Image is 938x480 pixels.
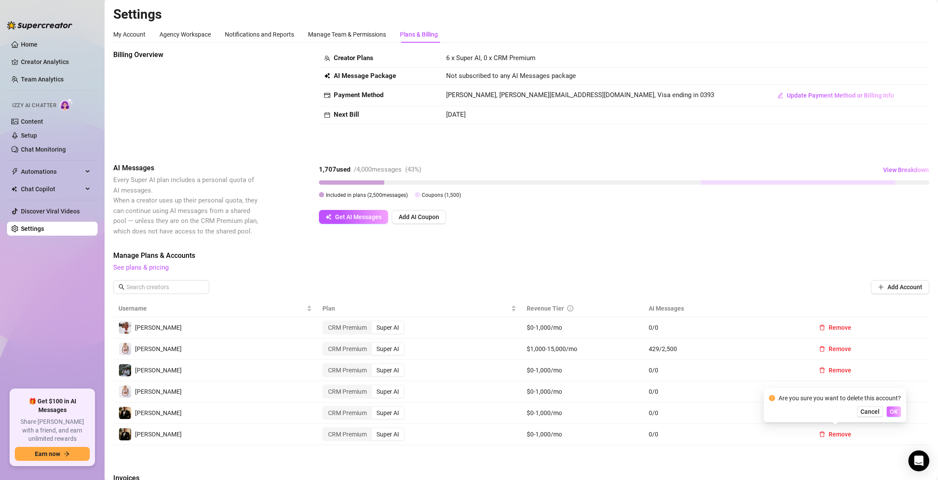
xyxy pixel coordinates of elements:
[113,250,929,261] span: Manage Plans & Accounts
[119,385,131,398] img: Ashley
[113,300,317,317] th: Username
[319,166,350,173] strong: 1,707 used
[770,88,901,102] button: Update Payment Method or Billing Info
[871,280,929,294] button: Add Account
[446,111,466,118] span: [DATE]
[335,213,382,220] span: Get AI Messages
[812,385,858,399] button: Remove
[521,360,644,381] td: $0-1,000/mo
[819,346,825,352] span: delete
[812,363,858,377] button: Remove
[119,304,305,313] span: Username
[829,345,851,352] span: Remove
[15,418,90,443] span: Share [PERSON_NAME] with a friend, and earn unlimited rewards
[890,408,898,415] span: OK
[319,210,388,224] button: Get AI Messages
[372,364,404,376] div: Super AI
[322,304,509,313] span: Plan
[323,428,372,440] div: CRM Premium
[446,54,535,62] span: 6 x Super AI, 0 x CRM Premium
[21,165,83,179] span: Automations
[135,431,182,438] span: [PERSON_NAME]
[812,321,858,335] button: Remove
[135,409,182,416] span: [PERSON_NAME]
[643,300,807,317] th: AI Messages
[322,321,405,335] div: segmented control
[326,192,408,198] span: Included in plans ( 2,500 messages)
[878,284,884,290] span: plus
[113,163,260,173] span: AI Messages
[323,321,372,334] div: CRM Premium
[64,451,70,457] span: arrow-right
[334,111,359,118] strong: Next Bill
[135,367,182,374] span: [PERSON_NAME]
[521,317,644,338] td: $0-1,000/mo
[769,395,775,401] span: exclamation-circle
[860,408,880,415] span: Cancel
[21,208,80,215] a: Discover Viral Videos
[21,76,64,83] a: Team Analytics
[324,55,330,61] span: team
[446,71,576,81] span: Not subscribed to any AI Messages package
[857,406,883,417] button: Cancel
[829,324,851,331] span: Remove
[521,338,644,360] td: $1,000-15,000/mo
[883,166,929,173] span: View Breakdown
[323,343,372,355] div: CRM Premium
[324,112,330,118] span: calendar
[829,431,851,438] span: Remove
[521,402,644,424] td: $0-1,000/mo
[15,447,90,461] button: Earn nowarrow-right
[372,385,404,398] div: Super AI
[21,225,44,232] a: Settings
[354,166,402,173] span: / 4,000 messages
[372,428,404,440] div: Super AI
[334,54,373,62] strong: Creator Plans
[908,450,929,471] div: Open Intercom Messenger
[372,343,404,355] div: Super AI
[119,407,131,419] img: alex
[787,92,894,99] span: Update Payment Method or Billing Info
[323,364,372,376] div: CRM Premium
[21,182,83,196] span: Chat Copilot
[812,342,858,356] button: Remove
[135,324,182,331] span: [PERSON_NAME]
[113,264,169,271] a: See plans & pricing
[649,408,802,418] span: 0 / 0
[12,101,56,110] span: Izzy AI Chatter
[119,364,131,376] img: alex
[521,381,644,402] td: $0-1,000/mo
[649,429,802,439] span: 0 / 0
[567,305,573,311] span: info-circle
[819,325,825,331] span: delete
[829,367,851,374] span: Remove
[21,55,91,69] a: Creator Analytics
[308,30,386,39] div: Manage Team & Permissions
[372,407,404,419] div: Super AI
[126,282,197,292] input: Search creators
[334,72,396,80] strong: AI Message Package
[322,342,405,356] div: segmented control
[446,91,714,99] span: [PERSON_NAME], [PERSON_NAME][EMAIL_ADDRESS][DOMAIN_NAME], Visa ending in 0393
[819,367,825,373] span: delete
[159,30,211,39] div: Agency Workspace
[317,300,521,317] th: Plan
[225,30,294,39] div: Notifications and Reports
[322,406,405,420] div: segmented control
[119,321,131,334] img: Ashley
[7,21,72,30] img: logo-BBDzfeDw.svg
[777,92,783,98] span: edit
[334,91,383,99] strong: Payment Method
[887,284,922,291] span: Add Account
[135,388,182,395] span: [PERSON_NAME]
[649,323,802,332] span: 0 / 0
[21,132,37,139] a: Setup
[323,385,372,398] div: CRM Premium
[11,186,17,192] img: Chat Copilot
[119,284,125,290] span: search
[113,50,260,60] span: Billing Overview
[649,365,802,375] span: 0 / 0
[323,407,372,419] div: CRM Premium
[113,176,258,235] span: Every Super AI plan includes a personal quota of AI messages. When a creator uses up their person...
[392,210,446,224] button: Add AI Coupon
